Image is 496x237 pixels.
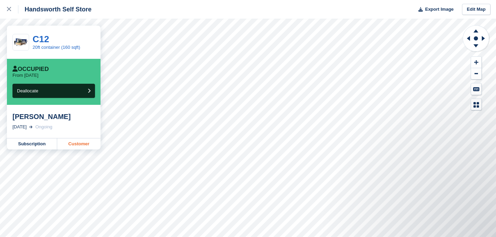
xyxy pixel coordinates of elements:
div: Ongoing [35,124,52,130]
button: Keyboard Shortcuts [471,83,481,95]
div: [PERSON_NAME] [12,112,95,121]
a: 20ft container (160 sqft) [33,45,80,50]
a: Customer [57,138,101,149]
span: Export Image [425,6,453,13]
div: Occupied [12,66,49,73]
button: Zoom Out [471,68,481,80]
a: C12 [33,34,49,44]
button: Deallocate [12,84,95,98]
button: Zoom In [471,57,481,68]
span: Deallocate [17,88,38,93]
a: Subscription [7,138,57,149]
p: From [DATE] [12,73,38,78]
button: Export Image [414,4,454,15]
img: arrow-right-light-icn-cde0832a797a2874e46488d9cf13f60e5c3a73dbe684e267c42b8395dfbc2abf.svg [29,126,33,128]
button: Map Legend [471,99,481,110]
div: Handsworth Self Store [18,5,92,13]
div: [DATE] [12,124,27,130]
img: 20-ft-container.jpg [13,36,29,48]
a: Edit Map [462,4,490,15]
